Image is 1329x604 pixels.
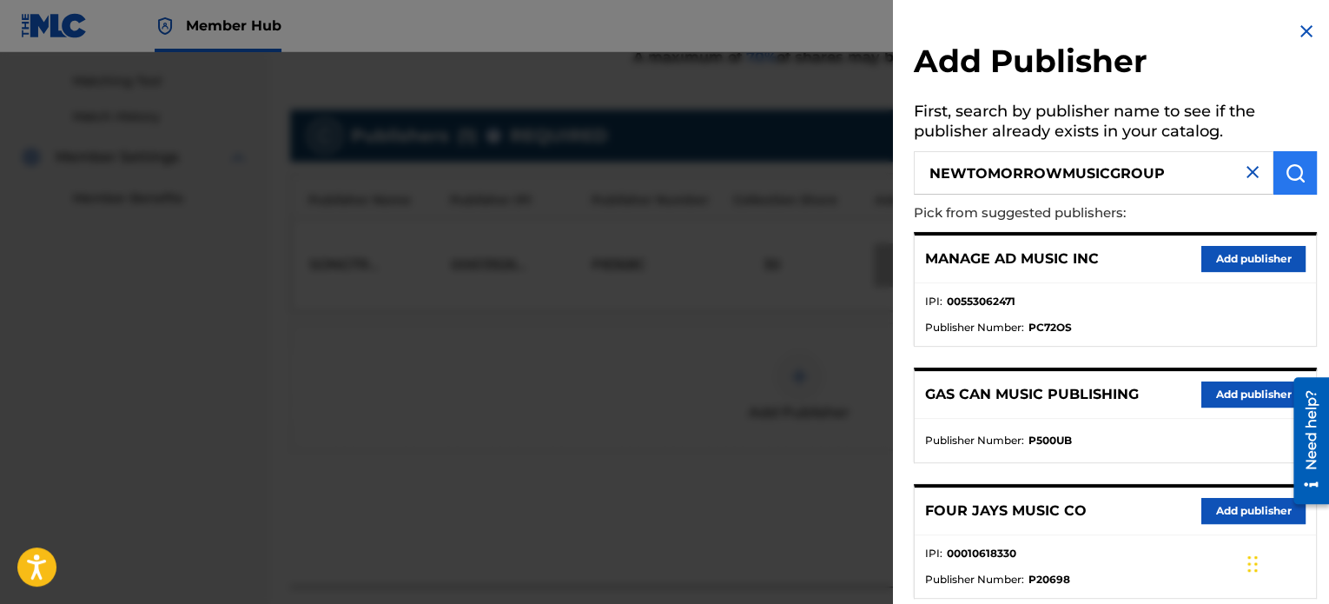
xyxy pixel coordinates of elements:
input: Search publisher's name [914,151,1273,195]
button: Add publisher [1201,498,1306,524]
h5: First, search by publisher name to see if the publisher already exists in your catalog. [914,96,1317,151]
h2: Add Publisher [914,42,1317,86]
img: close [1242,162,1263,183]
button: Add publisher [1201,246,1306,272]
strong: 00010618330 [947,546,1016,561]
p: GAS CAN MUSIC PUBLISHING [925,384,1139,405]
strong: P20698 [1028,572,1070,587]
span: IPI : [925,546,942,561]
strong: 00553062471 [947,294,1015,309]
img: MLC Logo [21,13,88,38]
strong: PC72OS [1028,320,1072,335]
div: Drag [1247,538,1258,590]
iframe: Resource Center [1280,371,1329,511]
span: Member Hub [186,16,281,36]
iframe: Chat Widget [1242,521,1329,604]
img: Search Works [1285,163,1306,183]
span: IPI : [925,294,942,309]
p: MANAGE AD MUSIC INC [925,249,1099,269]
strong: P500UB [1028,433,1072,448]
button: Add publisher [1201,382,1306,408]
p: Pick from suggested publishers: [914,195,1218,232]
span: Publisher Number : [925,320,1024,335]
img: Top Rightsholder [155,16,175,37]
p: FOUR JAYS MUSIC CO [925,501,1087,521]
span: Publisher Number : [925,433,1024,448]
span: Publisher Number : [925,572,1024,587]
